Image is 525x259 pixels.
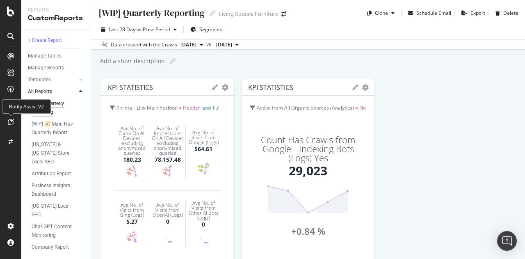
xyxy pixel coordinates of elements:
div: Living Spaces Furniture [219,10,278,18]
div: - [163,235,168,239]
div: Attribution Report [32,170,71,178]
span: No [359,104,366,111]
div: Avg No. of Visits from Other AI Bots (Logs) [187,201,220,220]
div: All Reports [28,87,52,96]
div: gear [362,85,369,90]
span: = [179,104,182,111]
div: Avg No. of Clicks On All Devices excluding anonymized queries [115,126,149,156]
a: Business Insights Dashboard [32,181,85,199]
div: 29,023 [289,162,327,180]
button: Clone [364,7,398,20]
div: Company Report [32,243,69,252]
span: and [202,104,211,111]
div: 564.61 [194,145,212,153]
span: vs [206,41,213,48]
div: Count Has Crawls from Google - Indexing Bots (Logs) Yes [258,135,358,162]
div: 5.27 [126,218,138,226]
div: -0.2 % [163,167,168,175]
a: Templates [28,76,77,84]
span: vs Prev. Period [138,26,170,33]
div: -3.61 % [127,233,132,241]
a: [US_STATE] & [US_STATE] Store Local SEO [32,140,85,166]
span: Inlinks - Link Main Position [118,104,178,111]
span: Header [183,104,200,111]
button: Last 28 DaysvsPrev. Period [98,23,180,36]
div: +0.84 % [291,227,325,235]
a: [WIP] Quarterly Reporting [32,99,85,117]
div: arrow-right-arrow-left [281,11,286,17]
span: Active from All Organic Sources (Analytics) [257,104,354,111]
a: + Create Report [28,36,85,45]
div: 180.23 [123,156,141,164]
div: Manage Tables [28,52,62,60]
div: Data crossed with the Crawls [111,41,177,48]
button: Segments [187,23,226,36]
div: +0.57 % [198,164,203,172]
div: Arizona & Colorado Store Local SEO [32,140,80,166]
span: Segments [199,26,222,33]
a: Manage Tables [28,52,85,60]
div: Add a short description [99,57,165,65]
button: Schedule Email [405,7,451,20]
button: [DATE] [177,40,206,50]
span: Last 28 Days [109,26,138,33]
div: Chat GPT Content Monitoring [32,222,79,240]
div: KPI STATISTICS [108,83,153,92]
div: Avg No. of Visits from Bing (Logs) [115,203,149,218]
div: California Local SEO [32,202,77,219]
div: Avg No. of Visits from Google (Logs) [187,130,220,145]
a: Attribution Report [32,170,85,178]
div: Clone [375,9,388,16]
div: 0 [202,220,205,229]
div: -4.3 % [127,167,132,175]
div: 78,157.48 [155,156,181,164]
div: Avg No. of Visits from OpenAI (Logs) [151,203,184,218]
div: Delete [503,9,518,16]
div: Avg No. of Impressions On All Devices excluding anonymized queries [151,126,184,156]
span: 2025 Aug. 11th [216,41,232,48]
div: CustomReports [28,14,84,23]
div: Schedule Email [416,9,451,16]
button: [DATE] [213,40,242,50]
span: 2025 Sep. 8th [180,41,196,48]
div: + Create Report [28,36,62,45]
i: Edit report name [210,10,215,16]
div: [WIP] Quarterly Reporting [32,99,78,117]
div: [WIP] Quarterly Reporting [98,7,205,19]
a: Company Report [32,243,85,252]
div: Botify Assist V2 [2,99,51,114]
div: Reports [28,7,84,14]
button: Export [458,7,485,20]
a: [US_STATE] Local SEO [32,202,85,219]
div: - [198,236,203,240]
a: All Reports [28,87,77,96]
div: Manage Reports [28,64,64,72]
div: KPI STATISTICS [248,83,293,92]
span: = [355,104,358,111]
div: gear [222,85,228,90]
a: Chat GPT Content Monitoring [32,222,85,240]
div: Business Insights Dashboard [32,181,79,199]
a: Manage Reports [28,64,85,72]
div: Templates [28,76,51,84]
div: Open Intercom Messenger [497,231,517,251]
div: Export [470,9,485,16]
a: [WIP] 🧭 Main Nav Quarterly Report [32,120,85,137]
div: [WIP] 🧭 Main Nav Quarterly Report [32,120,80,137]
i: Edit report name [170,58,176,64]
button: Delete [492,7,518,20]
div: 0 [166,218,169,226]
